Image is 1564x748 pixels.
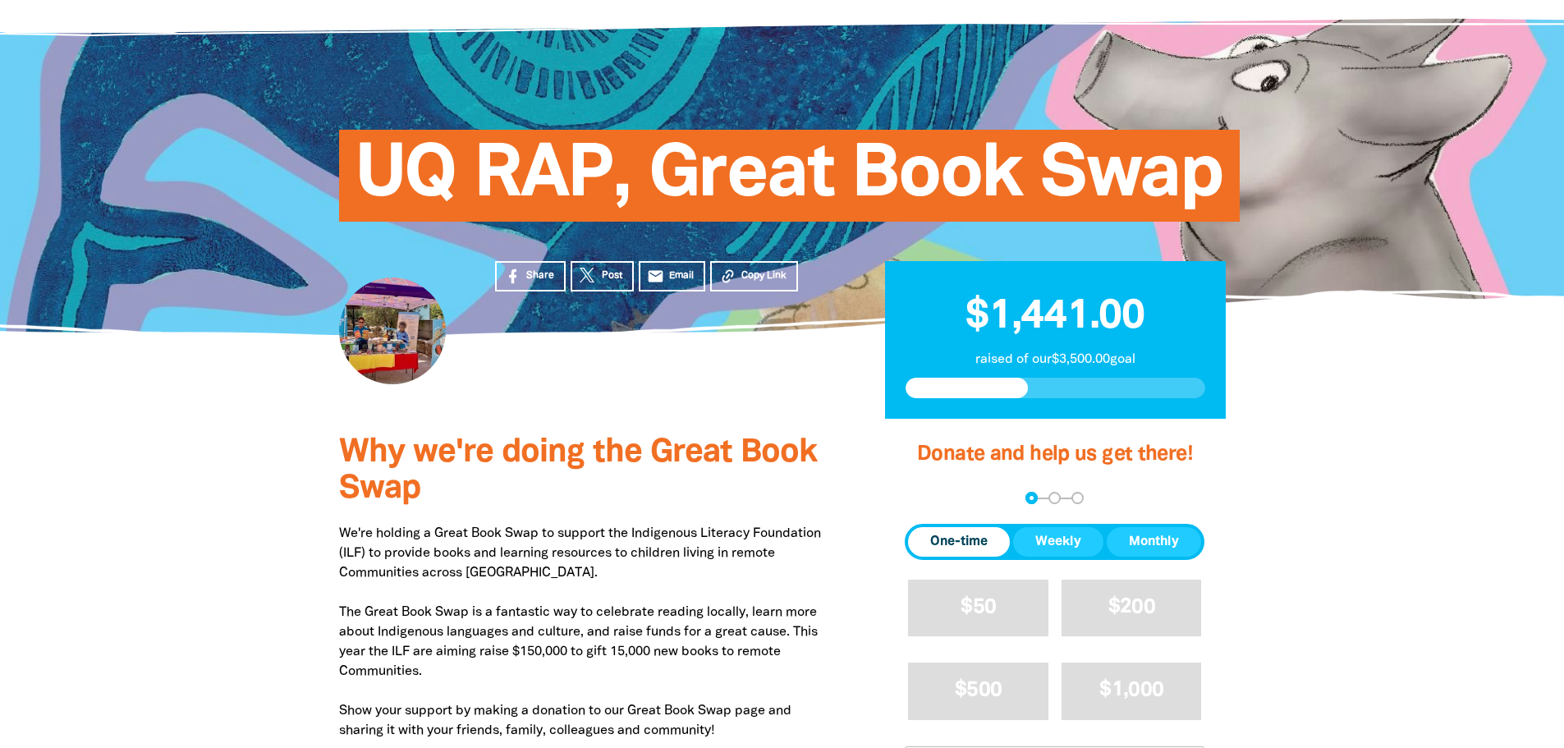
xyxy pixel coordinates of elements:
[917,445,1193,464] span: Donate and help us get there!
[1062,663,1202,719] button: $1,000
[1099,681,1163,700] span: $1,000
[1129,532,1179,552] span: Monthly
[571,261,634,291] a: Post
[955,681,1002,700] span: $500
[1108,598,1155,617] span: $200
[1071,492,1084,504] button: Navigate to step 3 of 3 to enter your payment details
[1035,532,1081,552] span: Weekly
[908,580,1048,636] button: $50
[639,261,706,291] a: emailEmail
[647,268,664,285] i: email
[1062,580,1202,636] button: $200
[930,532,988,552] span: One-time
[339,438,817,504] span: Why we're doing the Great Book Swap
[669,268,694,283] span: Email
[965,298,1144,336] span: $1,441.00
[905,524,1204,560] div: Donation frequency
[1107,527,1201,557] button: Monthly
[741,268,787,283] span: Copy Link
[908,663,1048,719] button: $500
[906,350,1205,369] p: raised of our $3,500.00 goal
[526,268,554,283] span: Share
[339,524,836,741] p: We're holding a Great Book Swap to support the Indigenous Literacy Foundation (ILF) to provide bo...
[602,268,622,283] span: Post
[355,142,1223,222] span: UQ RAP, Great Book Swap
[495,261,566,291] a: Share
[710,261,798,291] button: Copy Link
[908,527,1010,557] button: One-time
[961,598,996,617] span: $50
[1013,527,1103,557] button: Weekly
[1048,492,1061,504] button: Navigate to step 2 of 3 to enter your details
[1025,492,1038,504] button: Navigate to step 1 of 3 to enter your donation amount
